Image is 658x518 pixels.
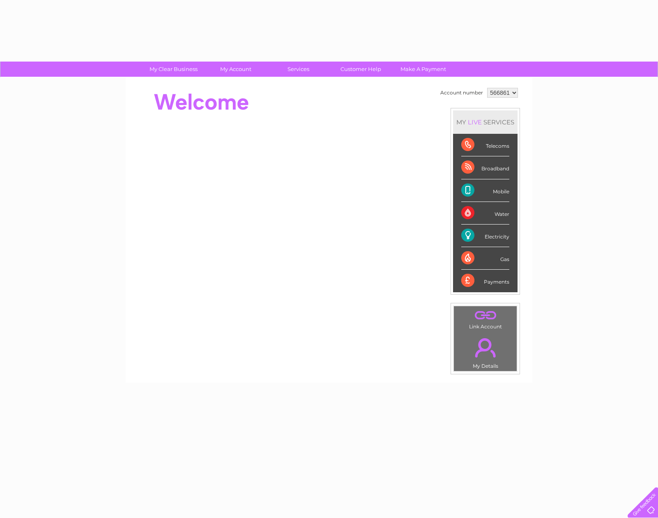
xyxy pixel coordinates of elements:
a: Services [265,62,332,77]
td: Account number [438,86,485,100]
a: Customer Help [327,62,395,77]
div: Electricity [461,225,509,247]
a: My Account [202,62,270,77]
div: Broadband [461,156,509,179]
div: MY SERVICES [453,110,518,134]
div: LIVE [466,118,483,126]
td: My Details [453,331,517,371]
a: My Clear Business [140,62,207,77]
div: Telecoms [461,134,509,156]
div: Mobile [461,179,509,202]
a: . [456,333,515,362]
td: Link Account [453,306,517,332]
div: Payments [461,270,509,292]
div: Water [461,202,509,225]
div: Gas [461,247,509,270]
a: . [456,308,515,323]
a: Make A Payment [389,62,457,77]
